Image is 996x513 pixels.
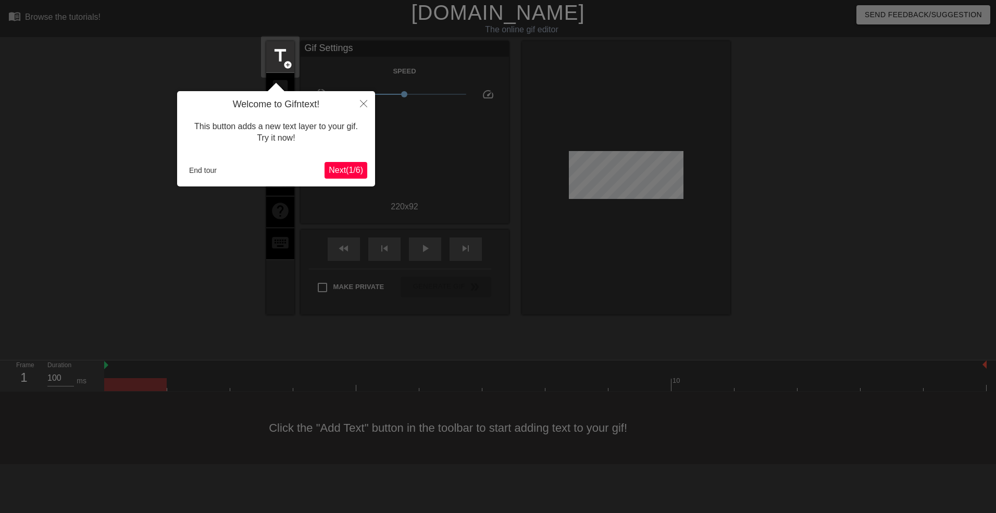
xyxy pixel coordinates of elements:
[325,162,367,179] button: Next
[185,162,221,178] button: End tour
[185,110,367,155] div: This button adds a new text layer to your gif. Try it now!
[329,166,363,174] span: Next ( 1 / 6 )
[185,99,367,110] h4: Welcome to Gifntext!
[352,91,375,115] button: Close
